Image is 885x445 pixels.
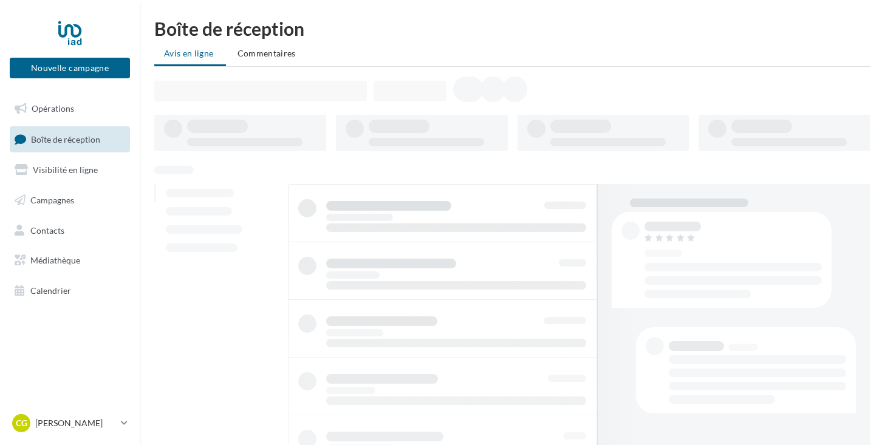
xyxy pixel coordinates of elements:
[30,195,74,205] span: Campagnes
[35,417,116,429] p: [PERSON_NAME]
[7,278,132,304] a: Calendrier
[10,412,130,435] a: CG [PERSON_NAME]
[30,225,64,235] span: Contacts
[10,58,130,78] button: Nouvelle campagne
[33,165,98,175] span: Visibilité en ligne
[31,134,100,144] span: Boîte de réception
[7,218,132,243] a: Contacts
[16,417,27,429] span: CG
[237,48,296,58] span: Commentaires
[30,255,80,265] span: Médiathèque
[7,157,132,183] a: Visibilité en ligne
[32,103,74,114] span: Opérations
[7,126,132,152] a: Boîte de réception
[30,285,71,296] span: Calendrier
[7,248,132,273] a: Médiathèque
[7,96,132,121] a: Opérations
[154,19,870,38] div: Boîte de réception
[7,188,132,213] a: Campagnes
